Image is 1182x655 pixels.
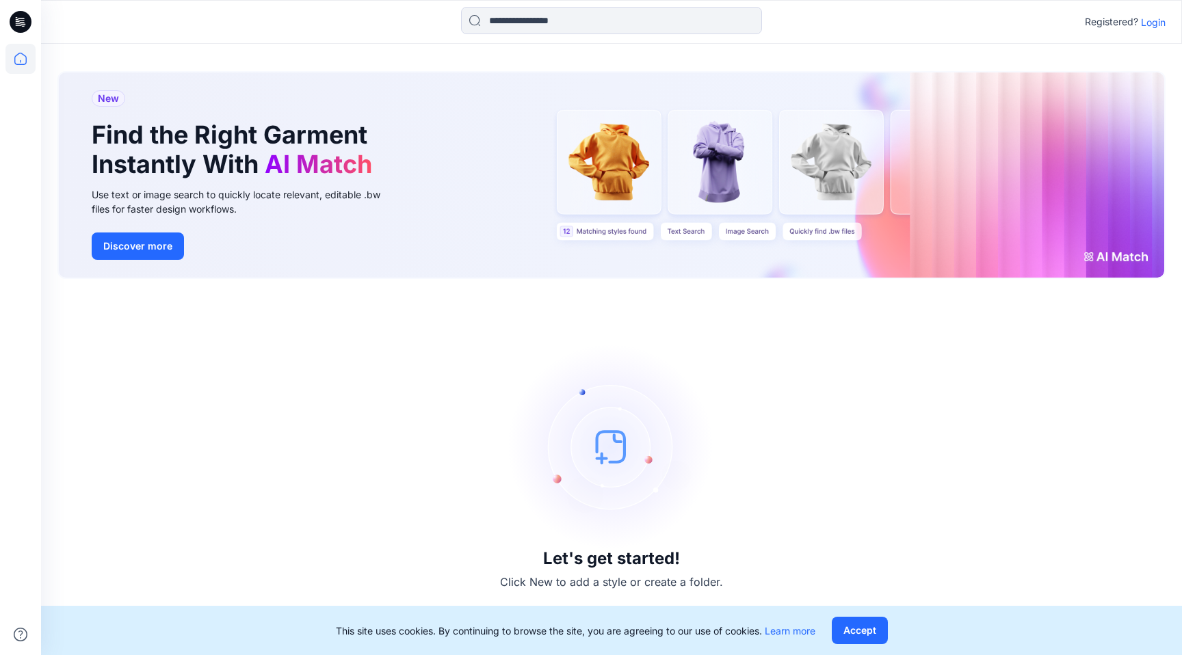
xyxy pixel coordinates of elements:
span: AI Match [265,149,372,179]
button: Discover more [92,232,184,260]
h1: Find the Right Garment Instantly With [92,120,379,179]
p: This site uses cookies. By continuing to browse the site, you are agreeing to our use of cookies. [336,624,815,638]
p: Login [1141,15,1166,29]
img: empty-state-image.svg [509,344,714,549]
div: Use text or image search to quickly locate relevant, editable .bw files for faster design workflows. [92,187,399,216]
h3: Let's get started! [543,549,680,568]
p: Click New to add a style or create a folder. [500,574,723,590]
button: Accept [832,617,888,644]
span: New [98,90,119,107]
p: Registered? [1085,14,1138,30]
a: Learn more [765,625,815,637]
